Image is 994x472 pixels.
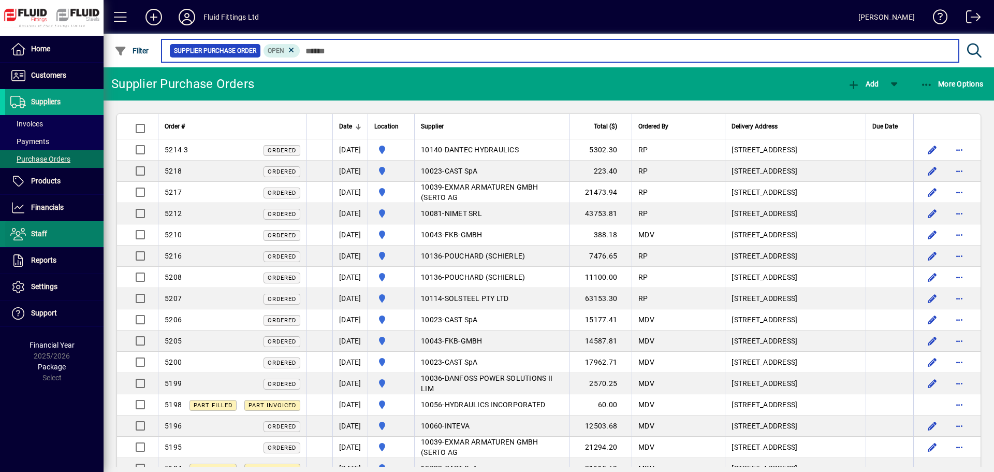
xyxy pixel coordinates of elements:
[725,394,866,416] td: [STREET_ADDRESS]
[847,80,879,88] span: Add
[638,316,654,324] span: MDV
[31,256,56,264] span: Reports
[924,205,941,222] button: Edit
[268,211,296,218] span: Ordered
[421,294,442,303] span: 10114
[732,121,778,132] span: Delivery Address
[268,168,296,175] span: Ordered
[638,443,654,451] span: MDV
[111,76,254,92] div: Supplier Purchase Orders
[638,358,654,366] span: MDV
[268,445,296,451] span: Ordered
[268,296,296,303] span: Ordered
[925,2,948,36] a: Knowledge Base
[951,354,968,370] button: More options
[576,121,626,132] div: Total ($)
[374,144,408,156] span: AUCKLAND
[725,224,866,246] td: [STREET_ADDRESS]
[332,224,368,246] td: [DATE]
[268,275,296,281] span: Ordered
[569,309,632,331] td: 15177.41
[924,163,941,179] button: Edit
[374,377,408,390] span: AUCKLAND
[725,161,866,182] td: [STREET_ADDRESS]
[31,71,66,79] span: Customers
[569,224,632,246] td: 388.18
[445,401,546,409] span: HYDRAULICS INCORPORATED
[445,252,525,260] span: POUCHARD (SCHIERLE)
[10,120,43,128] span: Invoices
[924,418,941,434] button: Edit
[421,167,442,175] span: 10023
[174,46,256,56] span: Supplier Purchase Order
[5,274,104,300] a: Settings
[165,358,182,366] span: 5200
[638,337,654,345] span: MDV
[5,133,104,150] a: Payments
[374,356,408,368] span: AUCKLAND
[165,188,182,196] span: 5217
[958,2,981,36] a: Logout
[858,9,915,25] div: [PERSON_NAME]
[31,282,57,291] span: Settings
[445,337,483,345] span: FKB-GMBH
[203,9,259,25] div: Fluid Fittings Ltd
[725,203,866,224] td: [STREET_ADDRESS]
[414,139,569,161] td: -
[951,141,968,158] button: More options
[5,63,104,89] a: Customers
[414,182,569,203] td: -
[594,121,617,132] span: Total ($)
[165,337,182,345] span: 5205
[638,121,719,132] div: Ordered By
[421,374,442,382] span: 10036
[414,267,569,288] td: -
[569,246,632,267] td: 7476.65
[112,41,152,60] button: Filter
[445,209,482,218] span: NIMET SRL
[268,232,296,239] span: Ordered
[638,209,648,218] span: RP
[31,309,57,317] span: Support
[421,121,444,132] span: Supplier
[5,150,104,168] a: Purchase Orders
[421,358,442,366] span: 10023
[638,401,654,409] span: MDV
[638,379,654,388] span: MDV
[920,80,984,88] span: More Options
[414,309,569,331] td: -
[421,273,442,281] span: 10136
[332,352,368,373] td: [DATE]
[264,44,300,58] mat-chip: Completion Status: Open
[725,267,866,288] td: [STREET_ADDRESS]
[414,246,569,267] td: -
[165,443,182,451] span: 5195
[725,288,866,309] td: [STREET_ADDRESS]
[374,228,408,241] span: AUCKLAND
[951,290,968,307] button: More options
[421,438,538,456] span: EXMAR ARMATUREN GMBH (SERTO AG
[332,182,368,203] td: [DATE]
[638,231,654,239] span: MDV
[951,375,968,392] button: More options
[725,331,866,352] td: [STREET_ADDRESS]
[5,36,104,62] a: Home
[268,360,296,366] span: Ordered
[31,97,61,106] span: Suppliers
[165,273,182,281] span: 5208
[332,288,368,309] td: [DATE]
[165,401,182,409] span: 5198
[5,195,104,221] a: Financials
[951,184,968,201] button: More options
[638,167,648,175] span: RP
[421,252,442,260] span: 10136
[951,418,968,434] button: More options
[332,437,368,458] td: [DATE]
[445,422,470,430] span: INTEVA
[332,267,368,288] td: [DATE]
[421,121,563,132] div: Supplier
[165,209,182,218] span: 5212
[31,203,64,211] span: Financials
[924,439,941,455] button: Edit
[569,267,632,288] td: 11100.00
